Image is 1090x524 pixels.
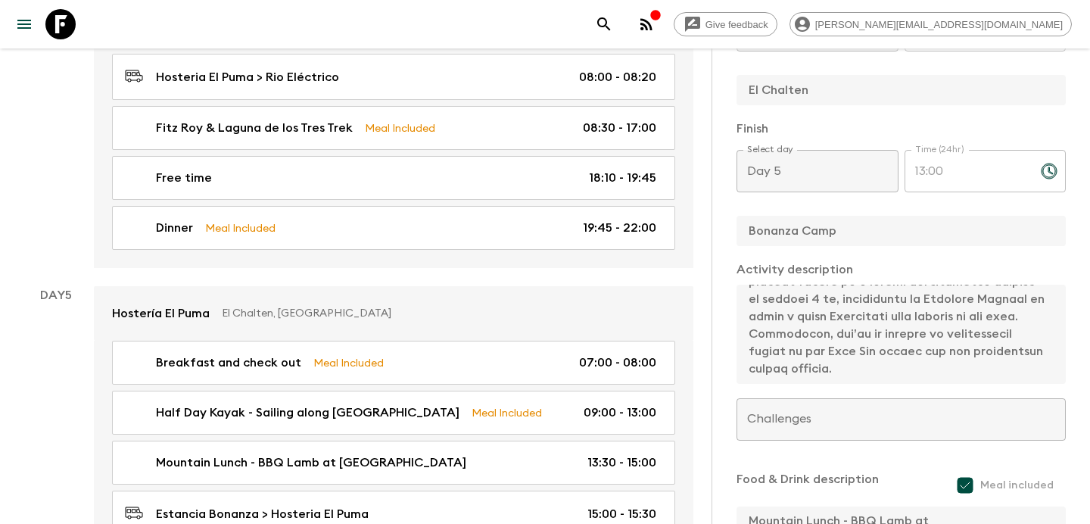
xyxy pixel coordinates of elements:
a: DinnerMeal Included19:45 - 22:00 [112,206,675,250]
p: Half Day Kayak - Sailing along [GEOGRAPHIC_DATA] [156,404,459,422]
p: 08:00 - 08:20 [579,68,656,86]
button: search adventures [589,9,619,39]
p: Mountain Lunch - BBQ Lamb at [GEOGRAPHIC_DATA] [156,454,466,472]
div: [PERSON_NAME][EMAIL_ADDRESS][DOMAIN_NAME] [789,12,1072,36]
a: Fitz Roy & Laguna de los Tres TrekMeal Included08:30 - 17:00 [112,106,675,150]
p: Free time [156,169,212,187]
a: Hosteria El Puma > Rio Eléctrico08:00 - 08:20 [112,54,675,100]
a: Mountain Lunch - BBQ Lamb at [GEOGRAPHIC_DATA]13:30 - 15:00 [112,441,675,485]
textarea: Loremipsum: Dol - 46 sitamet consecte adipisci el 0.5 seddo ei tem incid, 5 utlab et dolor, 71 ma... [737,285,1054,384]
p: 15:00 - 15:30 [587,505,656,523]
label: Select day [747,143,793,156]
p: 18:10 - 19:45 [589,169,656,187]
p: Day 5 [18,286,94,304]
a: Hostería El PumaEl Chalten, [GEOGRAPHIC_DATA] [94,286,693,341]
p: 19:45 - 22:00 [583,219,656,237]
label: Time (24hr) [915,143,964,156]
p: Food & Drink description [737,470,879,501]
span: [PERSON_NAME][EMAIL_ADDRESS][DOMAIN_NAME] [807,19,1071,30]
p: 13:30 - 15:00 [587,454,656,472]
p: Estancia Bonanza > Hosteria El Puma [156,505,369,523]
p: Meal Included [205,220,276,236]
p: 08:30 - 17:00 [583,119,656,137]
p: Finish [737,120,1066,138]
a: Free time18:10 - 19:45 [112,156,675,200]
p: 09:00 - 13:00 [584,404,656,422]
p: Meal Included [313,354,384,371]
span: Give feedback [697,19,777,30]
p: Dinner [156,219,193,237]
a: Give feedback [674,12,777,36]
p: Breakfast and check out [156,354,301,372]
p: Hosteria El Puma > Rio Eléctrico [156,68,339,86]
input: hh:mm [905,150,1029,192]
p: Fitz Roy & Laguna de los Tres Trek [156,119,353,137]
a: Half Day Kayak - Sailing along [GEOGRAPHIC_DATA]Meal Included09:00 - 13:00 [112,391,675,435]
p: Hostería El Puma [112,304,210,323]
p: Meal Included [365,120,435,136]
button: menu [9,9,39,39]
p: El Chalten, [GEOGRAPHIC_DATA] [222,306,663,321]
p: Activity description [737,260,1066,279]
p: 07:00 - 08:00 [579,354,656,372]
p: Meal Included [472,404,542,421]
a: Breakfast and check outMeal Included07:00 - 08:00 [112,341,675,385]
span: Meal included [980,478,1054,493]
